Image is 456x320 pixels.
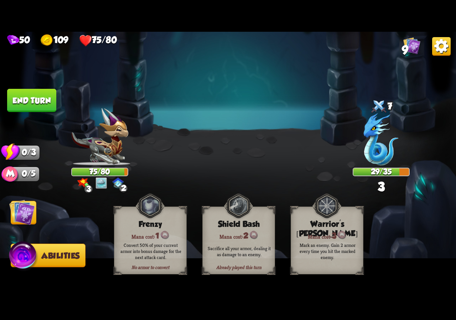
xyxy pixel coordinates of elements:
[7,35,30,46] div: Gems
[364,113,399,166] img: Wind_Dragon.png
[250,231,258,239] img: ManaPoints.png
[96,177,107,189] img: Dark_Clouds.png
[9,199,35,225] img: Cards_Icon.png
[332,231,336,240] span: 3
[41,34,53,47] img: gold.png
[378,180,385,194] div: 3
[432,37,451,56] img: OptionsButton.png
[7,35,19,46] img: gem.png
[135,191,165,221] img: ability-frame.png
[114,264,186,270] div: No armor to convert
[41,251,80,260] span: Abilities
[11,145,40,160] div: 0/3
[114,230,186,240] div: Mana cost:
[403,37,420,54] img: Cards_Icon.png
[41,34,68,47] div: Gold
[291,230,363,240] div: Mana cost:
[1,166,19,184] img: ManaPoints.png
[7,89,56,112] button: End turn
[84,185,92,193] div: 3
[77,178,89,188] img: BonusDamageIcon.png
[203,230,275,240] div: Mana cost:
[353,98,410,116] div: 7
[72,168,128,176] div: 75/80
[11,167,40,182] div: 0/5
[1,143,20,161] img: Stamina_Icon.png
[79,34,92,47] img: health.png
[243,231,248,240] span: 2
[161,231,169,239] img: ManaPoints.png
[291,219,363,238] div: Warrior's [PERSON_NAME]
[203,219,275,229] div: Shield Bash
[114,219,186,229] div: Frenzy
[312,191,341,221] img: ability-frame.png
[224,191,253,221] img: ability-frame.png
[295,242,360,260] div: Mark an enemy. Gain 2 armor every time you hit the marked enemy.
[79,34,117,47] div: Health
[11,244,85,267] button: Abilities
[206,245,272,258] div: Sacrifice all your armor, dealing it as damage to an enemy.
[203,264,275,270] div: Already played this turn
[120,184,128,192] div: 2
[402,43,408,57] span: 9
[338,231,346,239] img: ManaPoints.png
[403,37,420,56] div: View all the cards in your deck
[9,241,39,272] img: Ability_Icon.png
[353,168,409,176] div: 29/35
[71,108,128,166] img: Chevalier_Dragon.png
[113,177,124,188] img: ChevalierSigil.png
[118,242,183,260] div: Convert 50% of your current armor into bonus damage for the next attack card.
[155,231,159,240] span: 1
